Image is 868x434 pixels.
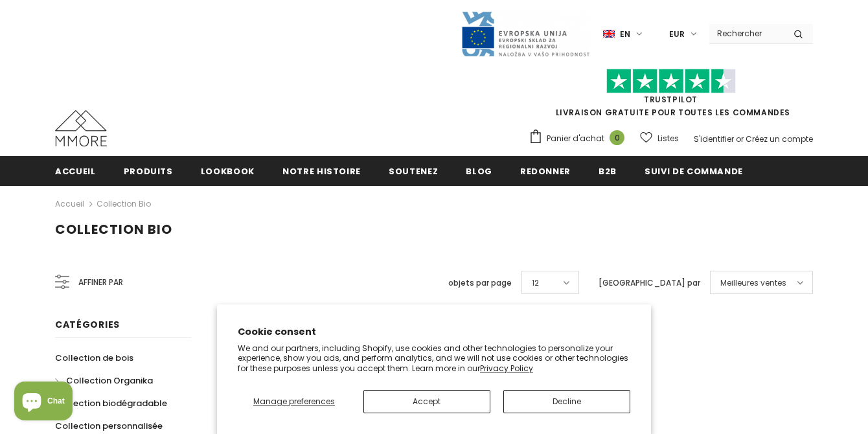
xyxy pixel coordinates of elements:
[461,10,590,58] img: Javni Razpis
[55,196,84,212] a: Accueil
[529,129,631,148] a: Panier d'achat 0
[10,382,76,424] inbox-online-store-chat: Shopify online store chat
[657,132,679,145] span: Listes
[78,275,123,290] span: Affiner par
[547,132,604,145] span: Panier d'achat
[640,127,679,150] a: Listes
[720,277,786,290] span: Meilleures ventes
[55,220,172,238] span: Collection Bio
[645,165,743,177] span: Suivi de commande
[238,390,350,413] button: Manage preferences
[448,277,512,290] label: objets par page
[669,28,685,41] span: EUR
[480,363,533,374] a: Privacy Policy
[124,156,173,185] a: Produits
[238,343,630,374] p: We and our partners, including Shopify, use cookies and other technologies to personalize your ex...
[124,165,173,177] span: Produits
[746,133,813,144] a: Créez un compte
[55,420,163,432] span: Collection personnalisée
[253,396,335,407] span: Manage preferences
[466,165,492,177] span: Blog
[520,165,571,177] span: Redonner
[603,29,615,40] img: i-lang-1.png
[55,352,133,364] span: Collection de bois
[389,156,438,185] a: soutenez
[532,277,539,290] span: 12
[363,390,490,413] button: Accept
[389,165,438,177] span: soutenez
[606,69,736,94] img: Faites confiance aux étoiles pilotes
[466,156,492,185] a: Blog
[201,165,255,177] span: Lookbook
[520,156,571,185] a: Redonner
[55,347,133,369] a: Collection de bois
[645,156,743,185] a: Suivi de commande
[694,133,734,144] a: S'identifier
[599,156,617,185] a: B2B
[644,94,698,105] a: TrustPilot
[282,156,361,185] a: Notre histoire
[55,318,120,331] span: Catégories
[610,130,624,145] span: 0
[55,110,107,146] img: Cas MMORE
[282,165,361,177] span: Notre histoire
[55,397,167,409] span: Collection biodégradable
[599,165,617,177] span: B2B
[238,325,630,339] h2: Cookie consent
[201,156,255,185] a: Lookbook
[599,277,700,290] label: [GEOGRAPHIC_DATA] par
[503,390,630,413] button: Decline
[55,392,167,415] a: Collection biodégradable
[55,156,96,185] a: Accueil
[461,28,590,39] a: Javni Razpis
[529,74,813,118] span: LIVRAISON GRATUITE POUR TOUTES LES COMMANDES
[709,24,784,43] input: Search Site
[620,28,630,41] span: en
[55,165,96,177] span: Accueil
[97,198,151,209] a: Collection Bio
[66,374,153,387] span: Collection Organika
[736,133,744,144] span: or
[55,369,153,392] a: Collection Organika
